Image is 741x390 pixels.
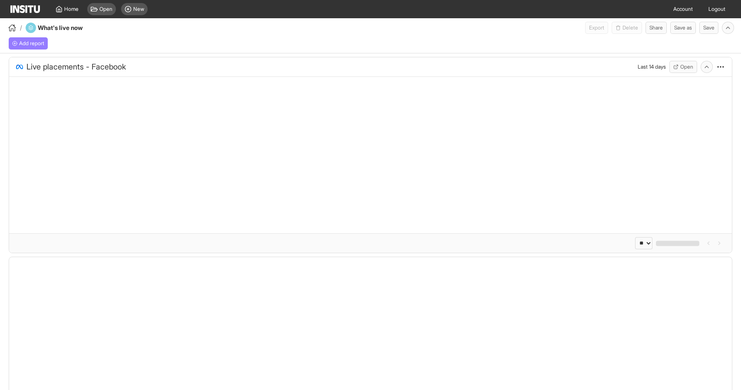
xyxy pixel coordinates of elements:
span: You cannot delete a preset report. [612,22,642,34]
span: New [133,6,144,13]
div: Last 14 days [638,63,666,70]
h4: What's live now [38,23,97,32]
span: / [20,23,22,32]
span: Add report [19,40,44,47]
button: Open [669,61,697,73]
button: Save [699,22,718,34]
div: What's live now [26,23,97,33]
span: Home [64,6,79,13]
button: Save as [670,22,696,34]
button: Export [585,22,608,34]
button: Delete [612,22,642,34]
img: Logo [10,5,40,13]
button: / [7,23,22,33]
span: Live placements - Facebook [26,61,126,73]
button: Add report [9,37,48,50]
span: Can currently only export from Insights reports. [585,22,608,34]
span: Open [99,6,112,13]
button: Share [645,22,667,34]
div: Add a report to get started [9,37,48,50]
